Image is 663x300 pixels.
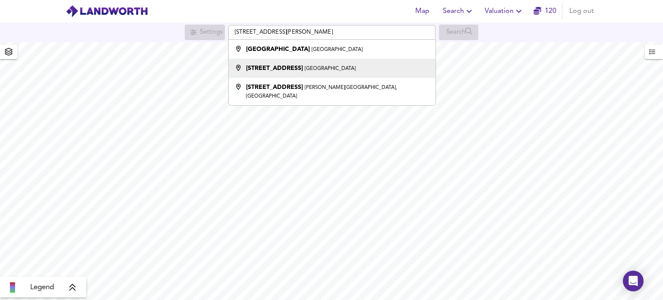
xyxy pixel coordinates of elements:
small: [PERSON_NAME][GEOGRAPHIC_DATA], [GEOGRAPHIC_DATA] [246,85,397,99]
strong: [GEOGRAPHIC_DATA] [246,46,310,52]
img: logo [66,5,148,18]
button: Valuation [481,3,527,20]
div: Search for a location first or explore the map [185,25,225,40]
small: [GEOGRAPHIC_DATA] [312,47,363,52]
button: Map [408,3,436,20]
span: Valuation [485,5,524,17]
a: 120 [534,5,556,17]
small: [GEOGRAPHIC_DATA] [305,66,356,71]
button: 120 [531,3,559,20]
span: Log out [569,5,594,17]
div: Open Intercom Messenger [623,271,644,291]
span: Legend [30,282,54,293]
button: Search [439,3,478,20]
input: Enter a location... [228,25,436,40]
strong: [STREET_ADDRESS] [246,65,303,71]
div: Search for a location first or explore the map [439,25,478,40]
span: Search [443,5,474,17]
button: Log out [566,3,597,20]
strong: [STREET_ADDRESS] [246,84,303,90]
span: Map [412,5,433,17]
